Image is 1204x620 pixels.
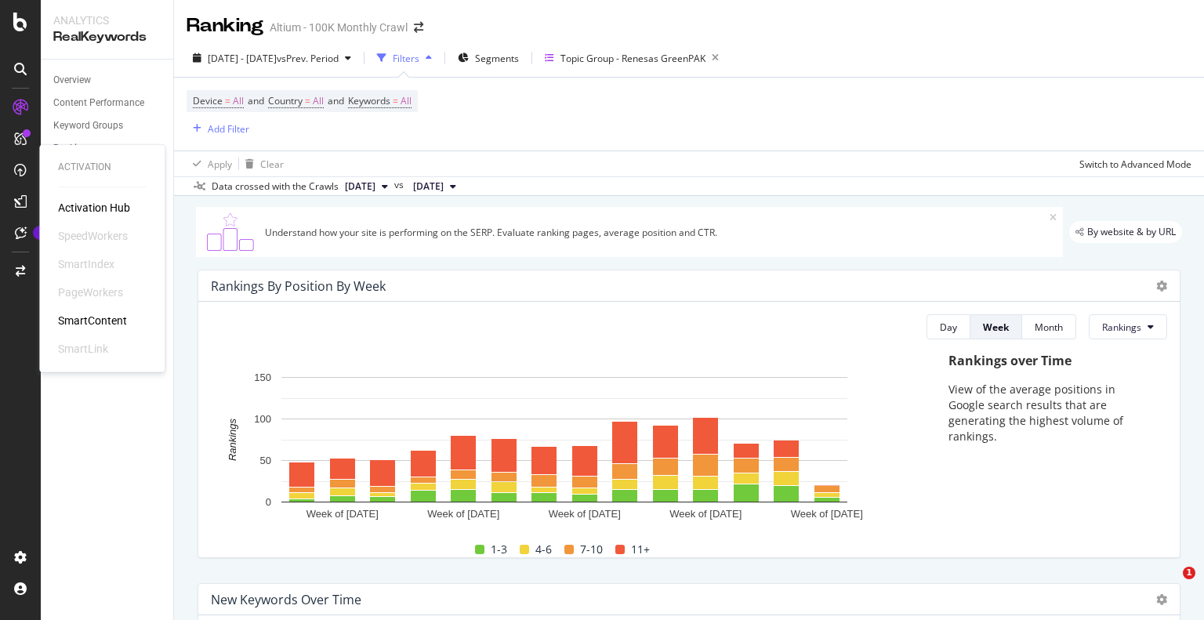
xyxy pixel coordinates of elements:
div: Apply [208,158,232,171]
img: C0S+odjvPe+dCwPhcw0W2jU4KOcefU0IcxbkVEfgJ6Ft4vBgsVVQAAAABJRU5ErkJggg== [202,213,259,251]
span: Keywords [348,94,390,107]
span: By website & by URL [1087,227,1176,237]
span: and [328,94,344,107]
span: vs Prev. Period [277,52,339,65]
button: Clear [239,151,284,176]
text: 50 [260,455,271,466]
a: Activation Hub [58,200,130,216]
div: Activation [58,161,146,174]
text: 150 [254,372,271,383]
button: Topic Group - Renesas GreenPAK [539,45,725,71]
span: = [305,94,310,107]
div: Overview [53,72,91,89]
text: Week of [DATE] [549,508,621,520]
span: 1-3 [491,540,507,559]
span: All [313,90,324,112]
div: PageWorkers [58,285,123,300]
span: 1 [1183,567,1195,579]
a: Overview [53,72,162,89]
div: Content Performance [53,95,144,111]
span: Country [268,94,303,107]
div: SpeedWorkers [58,228,128,244]
button: Switch to Advanced Mode [1073,151,1191,176]
text: 100 [254,413,271,425]
button: Apply [187,151,232,176]
span: Segments [475,52,519,65]
div: Data crossed with the Crawls [212,179,339,194]
div: Ranking [187,13,263,39]
span: vs [394,178,407,192]
button: Week [970,314,1022,339]
button: [DATE] - [DATE]vsPrev. Period [187,45,357,71]
text: Week of [DATE] [306,508,379,520]
span: Rankings [1102,321,1141,334]
div: Filters [393,52,419,65]
div: Rankings over Time [948,352,1151,370]
button: [DATE] [407,177,462,196]
div: Day [940,321,957,334]
div: Month [1035,321,1063,334]
text: 0 [266,496,271,508]
div: Understand how your site is performing on the SERP. Evaluate ranking pages, average position and ... [265,226,1050,239]
div: Topic Group - Renesas GreenPAK [560,52,705,65]
button: Filters [371,45,438,71]
text: Rankings [227,419,238,462]
span: 7-10 [580,540,603,559]
div: Keyword Groups [53,118,123,134]
a: Keyword Groups [53,118,162,134]
a: SmartContent [58,313,127,328]
button: Add Filter [187,119,249,138]
a: Ranking [53,140,162,157]
div: RealKeywords [53,28,161,46]
div: Ranking [53,140,88,157]
div: Tooltip anchor [33,226,47,240]
div: New Keywords Over Time [211,592,361,607]
span: 2025 Sep. 17th [345,179,375,194]
span: = [225,94,230,107]
button: Segments [451,45,525,71]
div: Analytics [53,13,161,28]
svg: A chart. [211,369,918,526]
span: 11+ [631,540,650,559]
span: 4-6 [535,540,552,559]
div: SmartIndex [58,256,114,272]
div: Rankings By Position By Week [211,278,386,294]
p: View of the average positions in Google search results that are generating the highest volume of ... [948,382,1151,444]
a: Content Performance [53,95,162,111]
div: SmartLink [58,341,108,357]
text: Week of [DATE] [791,508,863,520]
text: Week of [DATE] [669,508,742,520]
iframe: Intercom live chat [1151,567,1188,604]
span: and [248,94,264,107]
div: arrow-right-arrow-left [414,22,423,33]
span: All [401,90,412,112]
button: Day [927,314,970,339]
button: [DATE] [339,177,394,196]
div: Week [983,321,1009,334]
span: 2025 Jun. 28th [413,179,444,194]
button: Rankings [1089,314,1167,339]
button: Month [1022,314,1076,339]
div: Altium - 100K Monthly Crawl [270,20,408,35]
span: Device [193,94,223,107]
span: = [393,94,398,107]
div: Switch to Advanced Mode [1079,158,1191,171]
div: Add Filter [208,122,249,136]
text: Week of [DATE] [427,508,499,520]
span: All [233,90,244,112]
div: legacy label [1069,221,1182,243]
span: [DATE] - [DATE] [208,52,277,65]
div: Clear [260,158,284,171]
